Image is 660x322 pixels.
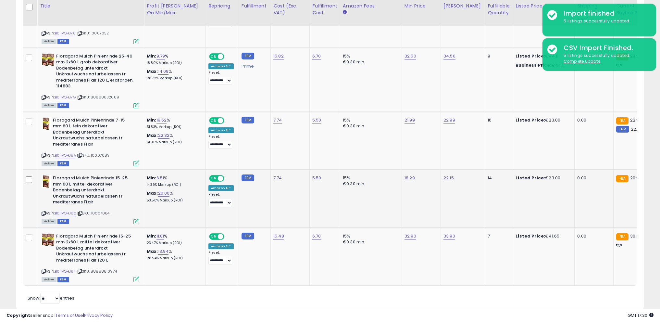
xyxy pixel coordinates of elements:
div: Current Buybox Price [616,3,650,16]
a: B01IVQHJ80 [55,211,76,216]
small: FBA [616,175,628,182]
b: Listed Price: [516,175,545,181]
u: Complete Update [564,58,600,64]
div: Fulfillment Cost [312,3,337,16]
a: 34.50 [443,53,455,59]
b: Min: [147,175,156,181]
div: 15% [343,53,397,59]
div: ASIN: [42,117,139,165]
div: Repricing [208,3,236,9]
div: €23.00 [516,117,569,123]
span: All listings currently available for purchase on Amazon [42,103,56,108]
b: Max: [147,190,158,196]
a: B01IVQHJ8A [55,153,76,158]
div: 5 listings successfully updated. [559,53,651,65]
a: 18.29 [405,175,415,181]
div: % [147,69,201,81]
div: Preset: [208,251,234,265]
div: Amazon Fees [343,3,399,9]
a: 9.79 [156,53,165,59]
div: 9 [488,53,508,59]
b: Listed Price: [516,233,545,239]
span: | SKU: 10007083 [77,153,110,158]
p: 53.50% Markup (ROI) [147,198,201,203]
a: 33.90 [443,233,455,239]
img: 61DrQffXIUL._SL40_.jpg [42,53,55,66]
div: % [147,133,201,145]
a: 22.15 [443,175,454,181]
a: 22.32 [158,132,170,139]
small: Amazon Fees. [343,9,347,15]
a: 6.70 [312,233,321,239]
div: 7 [488,233,508,239]
a: Terms of Use [56,312,83,318]
span: FBM [57,39,69,44]
a: 32.50 [405,53,416,59]
div: 0.00 [577,175,608,181]
strong: Copyright [6,312,30,318]
b: Floragard Mulch Pinienrinde 7-15 mm 60 L fein dekorativer Bodenbelag unterdrckt Unkrautwuchs natu... [53,117,132,149]
div: % [147,175,201,187]
p: 61.96% Markup (ROI) [147,140,201,145]
div: €0.30 min [343,181,397,187]
a: 5.50 [312,117,321,123]
span: All listings currently available for purchase on Amazon [42,39,56,44]
div: 14 [488,175,508,181]
span: All listings currently available for purchase on Amazon [42,219,56,224]
div: Profit [PERSON_NAME] on Min/Max [147,3,203,16]
span: | SKU: 10007084 [77,211,110,216]
div: Amazon AI * [208,243,234,249]
b: Listed Price: [516,53,545,59]
span: All listings currently available for purchase on Amazon [42,161,56,166]
div: Amazon AI * [208,63,234,69]
a: 22.99 [443,117,455,123]
a: 13.94 [158,248,169,255]
span: 20.97 [630,175,641,181]
b: Max: [147,132,158,138]
div: % [147,53,201,65]
div: €0.30 min [343,123,397,129]
span: | SKU: 88888810974 [77,269,117,274]
span: | SKU: 10007052 [77,31,109,36]
p: 28.72% Markup (ROI) [147,76,201,81]
div: % [147,117,201,129]
span: Show: entries [28,295,74,301]
a: 15.48 [273,233,284,239]
div: Fulfillable Quantity [488,3,510,16]
p: 18.80% Markup (ROI) [147,61,201,65]
a: 20.00 [158,190,170,197]
span: FBM [57,103,69,108]
div: 0.00 [577,117,608,123]
a: 14.09 [158,68,169,75]
span: FBM [57,277,69,282]
a: 11.81 [156,233,164,239]
a: 6.70 [312,53,321,59]
img: 513NtsH6e6L._SL40_.jpg [42,175,51,188]
a: 21.99 [405,117,415,123]
div: €0.30 min [343,59,397,65]
a: 5.50 [312,175,321,181]
div: €23.00 [516,175,569,181]
div: Cost (Exc. VAT) [273,3,307,16]
div: 15% [343,175,397,181]
div: 0.00 [577,233,608,239]
small: FBM [242,53,254,59]
span: OFF [223,234,234,239]
span: 2025-09-17 17:30 GMT [628,312,654,318]
span: FBM [57,219,69,224]
div: [PERSON_NAME] [443,3,482,9]
div: Preset: [208,192,234,207]
span: All listings currently available for purchase on Amazon [42,277,56,282]
div: ASIN: [42,233,139,281]
a: 19.52 [156,117,167,123]
div: Amazon AI * [208,185,234,191]
b: Floragard Mulch Pinienrinde 25-40 mm 2x60 L grob dekorativer Bodenbelag unterdrckt Unkrautwuchs n... [56,53,135,91]
div: Prime [242,61,266,69]
small: FBM [616,126,629,133]
b: Min: [147,53,156,59]
div: % [147,190,201,202]
span: FBM [57,161,69,166]
p: 51.83% Markup (ROI) [147,125,201,129]
b: Floragard Mulch Pinienrinde 15-25 mm 60 L mittel dekorativer Bodenbelag unterdrckt Unkrautwuchs n... [53,175,132,207]
div: Shipping Costs (Exc. VAT) [577,3,611,23]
